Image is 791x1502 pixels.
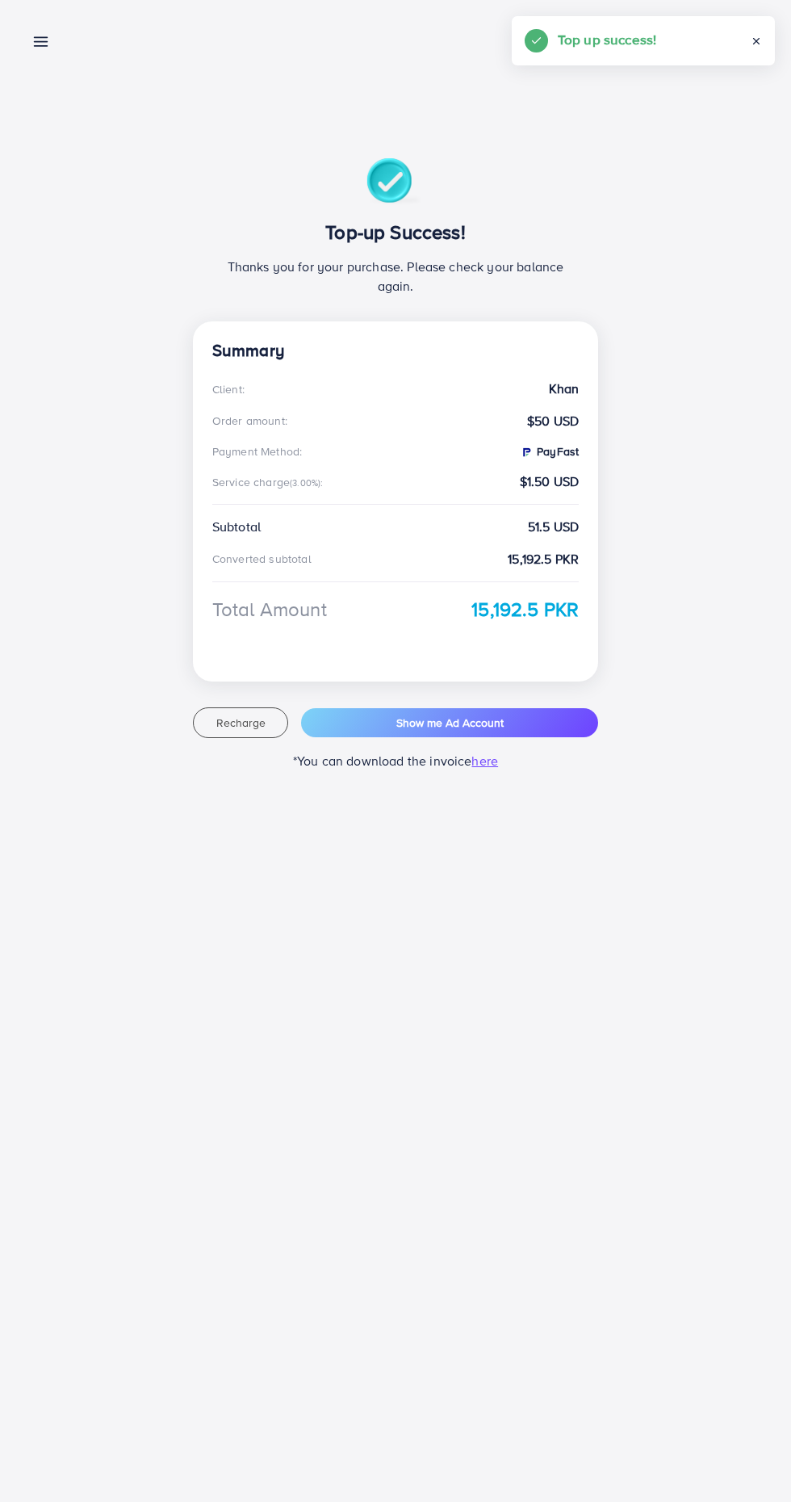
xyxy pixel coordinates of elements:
small: (3.00%): [290,476,323,489]
p: Thanks you for your purchase. Please check your balance again. [212,257,579,296]
strong: 15,192.5 PKR [508,550,579,568]
h5: Top up success! [558,29,656,50]
h3: Top-up Success! [212,220,579,244]
h4: Summary [212,341,579,361]
img: success [366,158,424,208]
div: Total Amount [212,595,327,623]
span: Recharge [216,715,266,731]
strong: Khan [549,380,580,398]
p: *You can download the invoice [193,751,598,770]
div: Subtotal [212,518,261,536]
div: Order amount: [212,413,287,429]
strong: 51.5 USD [528,518,579,536]
img: PayFast [520,446,533,459]
div: Converted subtotal [212,551,312,567]
div: Client: [212,381,245,397]
strong: $1.50 USD [520,472,579,491]
div: Payment Method: [212,443,302,459]
span: Show me Ad Account [396,715,504,731]
button: Show me Ad Account [301,708,598,737]
div: Service charge [212,474,329,490]
strong: PayFast [520,443,579,459]
span: here [471,752,498,770]
button: Recharge [193,707,289,738]
strong: 15,192.5 PKR [471,595,579,623]
strong: $50 USD [527,412,579,430]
